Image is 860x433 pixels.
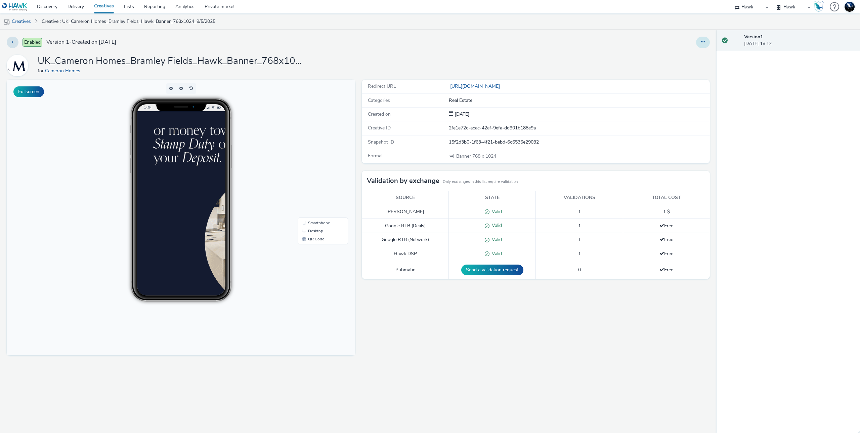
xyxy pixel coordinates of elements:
[46,38,116,46] span: Version 1 - Created on [DATE]
[461,265,523,275] button: Send a validation request
[449,125,709,131] div: 2fe1e72c-acac-42af-9efa-dd901b188e9a
[368,153,383,159] span: Format
[38,13,219,30] a: Creative : UK_Cameron Homes_Bramley Fields_Hawk_Banner_768x1024_9/5/2025
[362,191,449,205] th: Source
[449,97,709,104] div: Real Estate
[292,147,340,155] li: Desktop
[489,222,502,229] span: Valid
[578,250,581,257] span: 1
[814,1,824,12] img: Hawk Academy
[45,68,83,74] a: Cameron Homes
[38,68,45,74] span: for
[13,86,44,97] button: Fullscreen
[292,139,340,147] li: Smartphone
[449,191,536,205] th: State
[659,236,673,243] span: Free
[301,141,323,145] span: Smartphone
[362,261,449,279] td: Pubmatic
[454,111,469,117] span: [DATE]
[659,267,673,273] span: Free
[8,56,27,75] img: Cameron Homes
[23,38,42,47] span: Enabled
[449,83,503,89] a: [URL][DOMAIN_NAME]
[137,26,144,30] span: 14:54
[814,1,826,12] a: Hawk Academy
[578,267,581,273] span: 0
[368,125,391,131] span: Creative ID
[362,219,449,233] td: Google RTB (Deals)
[578,223,581,229] span: 1
[301,157,317,161] span: QR Code
[489,250,502,257] span: Valid
[623,191,710,205] th: Total cost
[367,176,439,186] h3: Validation by exchange
[663,208,670,215] span: 1 $
[659,223,673,229] span: Free
[362,233,449,247] td: Google RTB (Network)
[2,3,28,11] img: undefined Logo
[489,236,502,243] span: Valid
[443,179,518,185] small: Only exchanges in this list require validation
[456,153,472,159] span: Banner
[362,205,449,219] td: [PERSON_NAME]
[744,34,855,47] div: [DATE] 18:12
[301,149,316,153] span: Desktop
[3,18,10,25] img: mobile
[368,111,391,117] span: Created on
[368,97,390,104] span: Categories
[578,236,581,243] span: 1
[578,208,581,215] span: 1
[536,191,623,205] th: Validations
[292,155,340,163] li: QR Code
[489,208,502,215] span: Valid
[362,247,449,261] td: Hawk DSP
[368,139,394,145] span: Snapshot ID
[449,139,709,146] div: 15f2d3b0-1f63-4f21-bebd-6c6536e29032
[845,2,855,12] img: Support Hawk
[456,153,496,159] span: 768 x 1024
[7,62,31,69] a: Cameron Homes
[744,34,763,40] strong: Version 1
[130,32,311,273] img: Advertisement preview
[368,83,396,89] span: Redirect URL
[659,250,673,257] span: Free
[38,55,306,68] h1: UK_Cameron Homes_Bramley Fields_Hawk_Banner_768x1024_9/5/2025
[454,111,469,118] div: Creation 05 September 2025, 18:12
